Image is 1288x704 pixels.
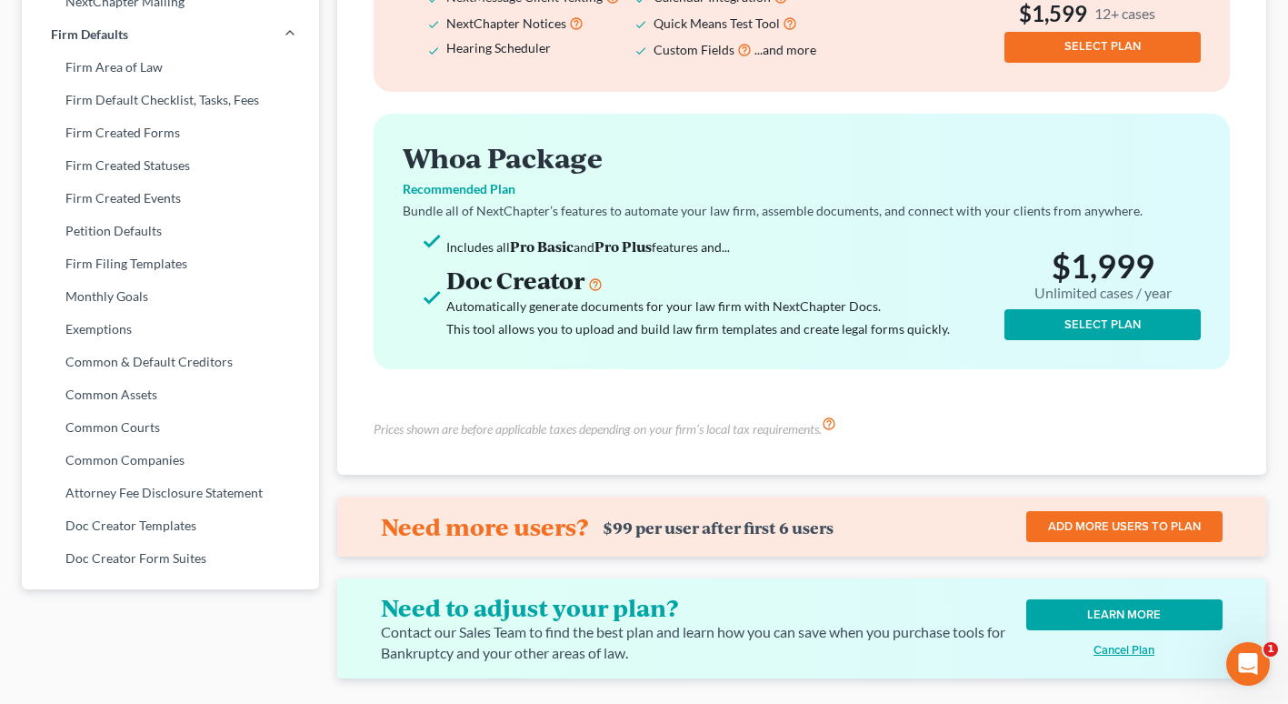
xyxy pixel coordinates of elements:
[446,40,551,55] span: Hearing Scheduler
[22,84,319,116] a: Firm Default Checklist, Tasks, Fees
[22,116,319,149] a: Firm Created Forms
[22,313,319,346] a: Exemptions
[1004,309,1201,340] button: SELECT PLAN
[151,582,214,595] span: Messages
[288,582,317,595] span: Help
[37,309,147,328] span: Search for help
[1026,645,1223,657] button: Cancel Plan
[22,477,319,509] a: Attorney Fee Disclosure Statement
[26,344,337,377] div: Attorney's Disclosure of Compensation
[26,430,337,464] div: Amendments
[374,420,822,438] h6: Prices shown are before applicable taxes depending on your firm’s local tax requirements.
[22,444,319,477] a: Common Companies
[37,385,305,423] div: Statement of Financial Affairs - Payments Made in the Last 90 days
[22,18,319,51] a: Firm Defaults
[1004,32,1201,63] button: SELECT PLAN
[510,236,574,256] strong: Pro Basic
[1026,511,1223,542] a: ADD MORE USERS TO PLAN
[754,42,816,57] span: ...and more
[1064,39,1141,54] span: SELECT PLAN
[37,471,305,509] div: Statement of Financial Affairs - Promise to Help Pay Creditors
[51,25,128,44] span: Firm Defaults
[381,622,1007,664] div: Contact our Sales Team to find the best plan and learn how you can save when you purchase tools f...
[22,411,319,444] a: Common Courts
[1034,285,1172,302] small: Unlimited cases / year
[40,582,81,595] span: Home
[178,29,215,65] div: Profile image for James
[594,236,652,256] strong: Pro Plus
[403,180,1201,198] p: Recommended Plan
[121,537,242,609] button: Messages
[243,537,364,609] button: Help
[381,512,588,541] h4: Need more users?
[1094,4,1155,23] small: 12+ cases
[36,129,327,160] p: Hi there!
[22,542,319,575] a: Doc Creator Form Suites
[1026,599,1223,630] a: LEARN MORE
[22,346,319,378] a: Common & Default Creditors
[22,247,319,280] a: Firm Filing Templates
[1226,642,1270,686] iframe: Intercom live chat
[446,235,997,258] li: Includes all and features and...
[26,377,337,430] div: Statement of Financial Affairs - Payments Made in the Last 90 days
[654,15,780,31] span: Quick Means Test Tool
[654,42,734,57] span: Custom Fields
[37,229,304,248] div: Send us a message
[26,464,337,517] div: Statement of Financial Affairs - Promise to Help Pay Creditors
[403,143,1201,173] h2: Whoa Package
[22,378,319,411] a: Common Assets
[36,41,142,57] img: logo
[446,295,997,317] div: Automatically generate documents for your law firm with NextChapter Docs.
[1093,643,1154,658] u: Cancel Plan
[22,509,319,542] a: Doc Creator Templates
[22,182,319,215] a: Firm Created Events
[603,518,834,538] div: $99 per user after first 6 users
[1064,317,1141,332] span: SELECT PLAN
[22,280,319,313] a: Monthly Goals
[37,437,305,457] div: Amendments
[247,29,284,65] img: Profile image for Lindsey
[22,215,319,247] a: Petition Defaults
[36,160,327,191] p: How can we help?
[1004,246,1201,306] h2: $1,999
[18,214,345,283] div: Send us a messageWe typically reply in a few hours
[446,266,997,295] h3: Doc Creator
[381,593,993,622] h4: Need to adjust your plan?
[213,29,249,65] img: Profile image for Emma
[313,29,345,62] div: Close
[26,300,337,337] button: Search for help
[1263,642,1278,657] span: 1
[22,51,319,84] a: Firm Area of Law
[37,248,304,267] div: We typically reply in a few hours
[22,149,319,182] a: Firm Created Statuses
[446,15,566,31] span: NextChapter Notices
[446,317,997,340] div: This tool allows you to upload and build law firm templates and create legal forms quickly.
[37,351,305,370] div: Attorney's Disclosure of Compensation
[403,202,1201,220] p: Bundle all of NextChapter’s features to automate your law firm, assemble documents, and connect w...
